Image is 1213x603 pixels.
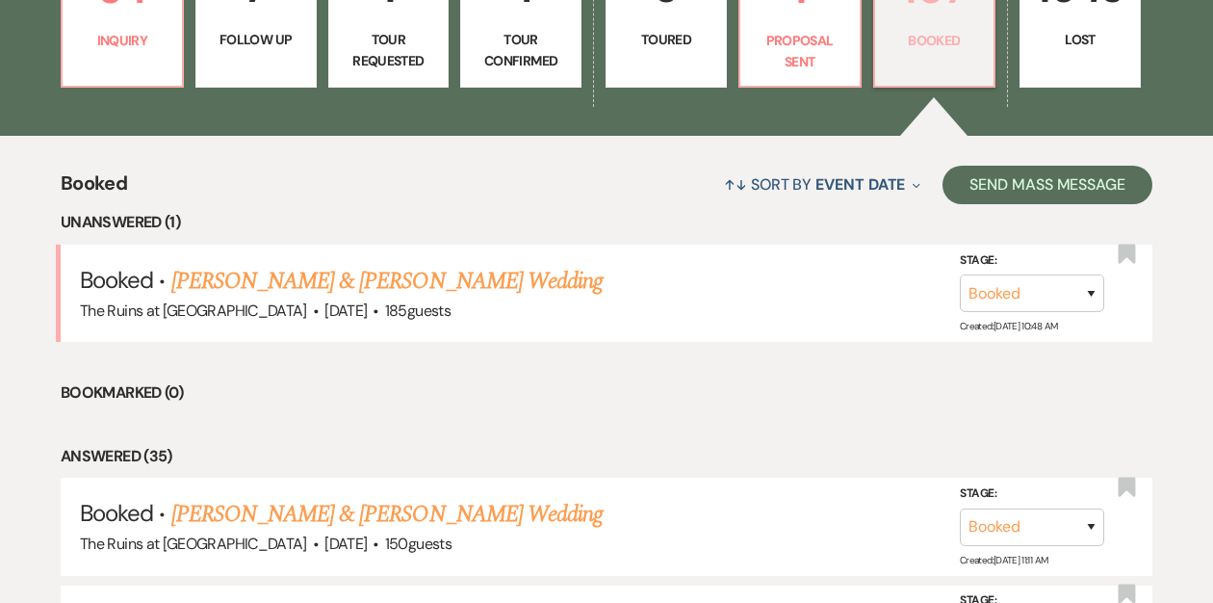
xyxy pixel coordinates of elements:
[61,380,1152,406] li: Bookmarked (0)
[341,29,437,72] p: Tour Requested
[1032,29,1128,50] p: Lost
[171,497,603,532] a: [PERSON_NAME] & [PERSON_NAME] Wedding
[385,534,452,554] span: 150 guests
[61,444,1152,469] li: Answered (35)
[815,174,905,195] span: Event Date
[385,301,451,321] span: 185 guests
[752,30,848,73] p: Proposal Sent
[208,29,304,50] p: Follow Up
[324,301,367,321] span: [DATE]
[80,534,307,554] span: The Ruins at [GEOGRAPHIC_DATA]
[473,29,569,72] p: Tour Confirmed
[61,169,127,210] span: Booked
[80,498,153,528] span: Booked
[960,553,1047,565] span: Created: [DATE] 11:11 AM
[80,301,307,321] span: The Ruins at [GEOGRAPHIC_DATA]
[960,249,1104,271] label: Stage:
[887,30,983,51] p: Booked
[724,174,747,195] span: ↑↓
[716,159,928,210] button: Sort By Event Date
[61,210,1152,235] li: Unanswered (1)
[324,534,367,554] span: [DATE]
[960,320,1057,332] span: Created: [DATE] 10:48 AM
[80,265,153,295] span: Booked
[171,264,603,299] a: [PERSON_NAME] & [PERSON_NAME] Wedding
[74,30,170,51] p: Inquiry
[960,484,1104,505] label: Stage:
[618,29,714,50] p: Toured
[942,166,1152,204] button: Send Mass Message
